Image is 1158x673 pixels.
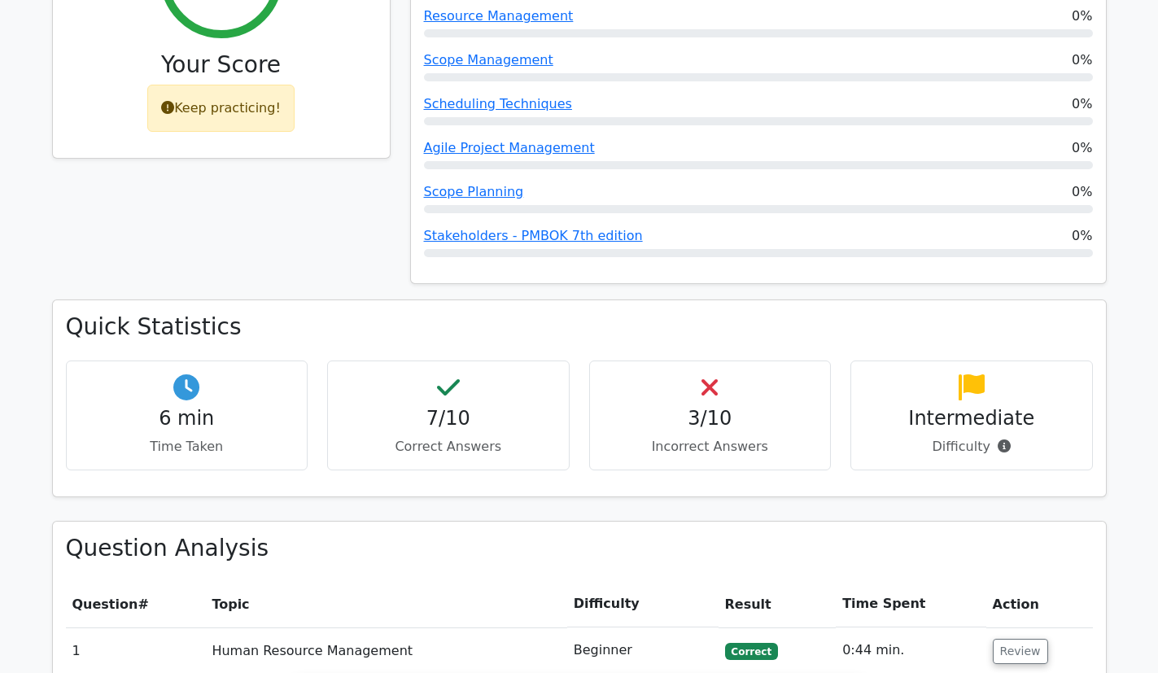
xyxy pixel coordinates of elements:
h3: Your Score [66,51,377,79]
th: Time Spent [836,581,985,627]
span: 0% [1072,138,1092,158]
span: 0% [1072,7,1092,26]
h3: Quick Statistics [66,313,1093,341]
span: Correct [725,643,778,659]
a: Resource Management [424,8,574,24]
a: Scope Management [424,52,553,68]
a: Agile Project Management [424,140,595,155]
th: Action [986,581,1093,627]
th: Topic [205,581,566,627]
a: Stakeholders - PMBOK 7th edition [424,228,643,243]
a: Scheduling Techniques [424,96,572,111]
span: 0% [1072,226,1092,246]
a: Scope Planning [424,184,524,199]
th: # [66,581,206,627]
h3: Question Analysis [66,535,1093,562]
p: Correct Answers [341,437,556,457]
span: 0% [1072,182,1092,202]
h4: 3/10 [603,407,818,430]
p: Time Taken [80,437,295,457]
h4: 6 min [80,407,295,430]
h4: Intermediate [864,407,1079,430]
span: 0% [1072,50,1092,70]
button: Review [993,639,1048,664]
span: 0% [1072,94,1092,114]
span: Question [72,597,138,612]
div: Keep practicing! [147,85,295,132]
th: Difficulty [567,581,719,627]
p: Incorrect Answers [603,437,818,457]
h4: 7/10 [341,407,556,430]
th: Result [719,581,837,627]
p: Difficulty [864,437,1079,457]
